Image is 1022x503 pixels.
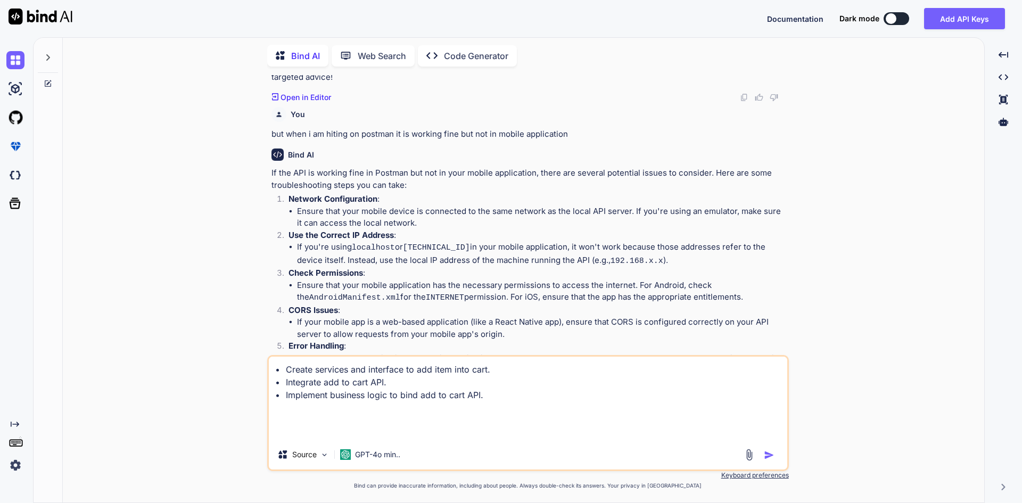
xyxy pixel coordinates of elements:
li: Ensure that your mobile device is connected to the same network as the local API server. If you'r... [297,205,787,229]
strong: CORS Issues [289,305,338,315]
img: dislike [770,93,778,102]
img: Pick Models [320,450,329,459]
p: GPT-4o min.. [355,449,400,460]
code: 192.168.x.x [611,257,663,266]
img: Bind AI [9,9,72,24]
p: : [289,304,787,317]
strong: Use the Correct IP Address [289,230,394,240]
img: like [755,93,763,102]
span: Dark mode [839,13,879,24]
code: AndroidManifest.xml [309,293,400,302]
img: ai-studio [6,80,24,98]
img: copy [740,93,748,102]
span: Documentation [767,14,823,23]
img: githubLight [6,109,24,127]
p: If the API is working fine in Postman but not in your mobile application, there are several poten... [271,167,787,191]
p: : [289,229,787,242]
img: icon [764,450,774,460]
code: INTERNET [426,293,464,302]
img: chat [6,51,24,69]
button: Documentation [767,13,823,24]
p: Bind can provide inaccurate information, including about people. Always double-check its answers.... [267,482,789,490]
p: but when i am hiting on postman it is working fine but not in mobile application [271,128,787,141]
code: localhost [352,243,395,252]
p: : [289,340,787,352]
p: : [289,267,787,279]
img: settings [6,456,24,474]
strong: Error Handling [289,341,344,351]
img: darkCloudIdeIcon [6,166,24,184]
img: premium [6,137,24,155]
p: Bind AI [291,50,320,62]
li: Implement error handling in your mobile application to capture and log any error messages returne... [297,352,787,376]
button: Add API Keys [924,8,1005,29]
h6: Bind AI [288,150,314,160]
img: attachment [743,449,755,461]
li: If you're using or in your mobile application, it won't work because those addresses refer to the... [297,241,787,267]
p: Open in Editor [281,92,331,103]
p: Source [292,449,317,460]
img: GPT-4o mini [340,449,351,460]
p: Web Search [358,50,406,62]
li: If your mobile app is a web-based application (like a React Native app), ensure that CORS is conf... [297,316,787,340]
strong: Check Permissions [289,268,363,278]
li: Ensure that your mobile application has the necessary permissions to access the internet. For And... [297,279,787,304]
p: Code Generator [444,50,508,62]
p: : [289,193,787,205]
code: [TECHNICAL_ID] [403,243,470,252]
textarea: • Create services and interface to add item into cart. • Integrate add to cart API. • Implement b... [269,357,787,440]
p: Keyboard preferences [267,471,789,480]
strong: Network Configuration [289,194,377,204]
h6: You [291,109,305,120]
